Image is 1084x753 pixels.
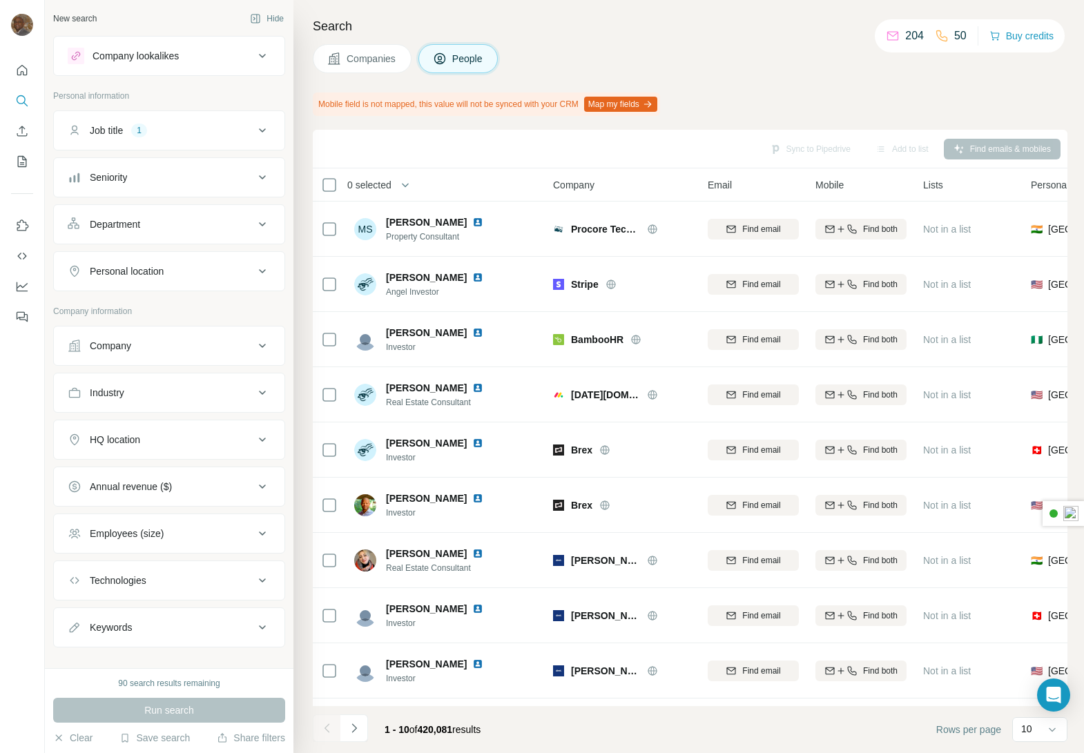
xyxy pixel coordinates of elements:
[923,389,971,400] span: Not in a list
[386,507,500,519] span: Investor
[1031,609,1043,623] span: 🇨🇭
[571,388,640,402] span: [DATE][DOMAIN_NAME]
[863,223,898,235] span: Find both
[708,605,799,626] button: Find email
[923,334,971,345] span: Not in a list
[923,665,971,676] span: Not in a list
[553,178,594,192] span: Company
[1031,277,1043,291] span: 🇺🇸
[1031,222,1043,236] span: 🇮🇳
[386,436,467,450] span: [PERSON_NAME]
[553,444,564,456] img: Logo of Brex
[553,610,564,621] img: Logo of Deel
[742,333,780,346] span: Find email
[313,17,1067,36] h4: Search
[708,274,799,295] button: Find email
[742,499,780,511] span: Find email
[742,609,780,622] span: Find email
[386,491,467,505] span: [PERSON_NAME]
[863,389,898,401] span: Find both
[409,724,418,735] span: of
[386,602,467,616] span: [PERSON_NAME]
[1031,333,1043,346] span: 🇳🇬
[863,665,898,677] span: Find both
[54,255,284,288] button: Personal location
[815,550,907,571] button: Find both
[708,219,799,239] button: Find email
[354,660,376,682] img: Avatar
[386,341,500,353] span: Investor
[863,609,898,622] span: Find both
[472,493,483,504] img: LinkedIn logo
[815,178,844,192] span: Mobile
[53,305,285,317] p: Company information
[923,444,971,456] span: Not in a list
[11,88,33,113] button: Search
[93,49,179,63] div: Company lookalikes
[11,274,33,299] button: Dashboard
[54,376,284,409] button: Industry
[386,617,500,629] span: Investor
[54,564,284,597] button: Technologies
[385,724,409,735] span: 1 - 10
[708,550,799,571] button: Find email
[905,28,924,44] p: 204
[989,26,1054,46] button: Buy credits
[571,554,640,567] span: [PERSON_NAME]
[90,124,123,137] div: Job title
[1031,443,1043,457] span: 🇨🇭
[53,731,93,745] button: Clear
[472,658,483,669] img: LinkedIn logo
[742,278,780,291] span: Find email
[54,208,284,241] button: Department
[386,672,500,685] span: Investor
[354,273,376,295] img: Avatar
[54,470,284,503] button: Annual revenue ($)
[354,549,376,571] img: Avatar
[90,217,140,231] div: Department
[90,170,127,184] div: Seniority
[11,14,33,36] img: Avatar
[472,272,483,283] img: LinkedIn logo
[472,217,483,228] img: LinkedIn logo
[742,444,780,456] span: Find email
[815,440,907,460] button: Find both
[708,329,799,350] button: Find email
[1021,722,1032,736] p: 10
[1031,388,1043,402] span: 🇺🇸
[923,610,971,621] span: Not in a list
[118,677,220,690] div: 90 search results remaining
[53,12,97,25] div: New search
[571,498,592,512] span: Brex
[923,279,971,290] span: Not in a list
[119,731,190,745] button: Save search
[347,52,397,66] span: Companies
[923,224,971,235] span: Not in a list
[340,714,368,742] button: Navigate to next page
[354,494,376,516] img: Avatar
[354,329,376,351] img: Avatar
[708,440,799,460] button: Find email
[354,218,376,240] div: MS
[553,224,564,235] img: Logo of Procore Technologies
[553,389,564,400] img: Logo of monday.com
[386,286,500,298] span: Angel Investor
[385,724,481,735] span: results
[1031,664,1043,678] span: 🇺🇸
[571,222,640,236] span: Procore Technologies
[571,609,640,623] span: [PERSON_NAME]
[863,444,898,456] span: Find both
[472,548,483,559] img: LinkedIn logo
[11,213,33,238] button: Use Surfe on LinkedIn
[240,8,293,29] button: Hide
[54,517,284,550] button: Employees (size)
[954,28,967,44] p: 50
[815,384,907,405] button: Find both
[815,329,907,350] button: Find both
[386,215,467,229] span: [PERSON_NAME]
[131,124,147,137] div: 1
[472,603,483,614] img: LinkedIn logo
[90,620,132,634] div: Keywords
[11,304,33,329] button: Feedback
[708,661,799,681] button: Find email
